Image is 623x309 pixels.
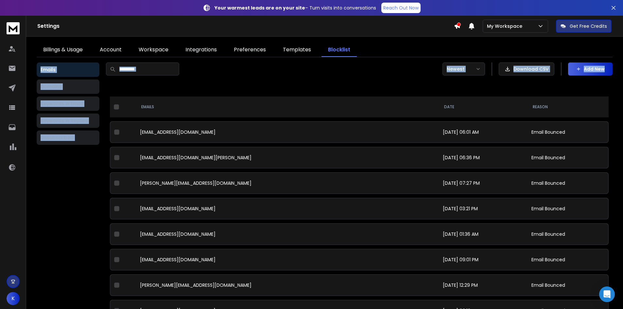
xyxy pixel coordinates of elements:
[7,292,20,305] button: K
[132,43,175,57] a: Workspace
[584,66,605,72] p: Add New
[37,43,89,57] a: Billings & Usage
[528,147,609,168] td: Email Bounced
[136,274,439,296] td: [PERSON_NAME][EMAIL_ADDRESS][DOMAIN_NAME]
[136,96,439,117] th: EMAILS
[7,22,20,34] img: logo
[37,79,99,94] button: Domains
[179,43,223,57] a: Integrations
[227,43,272,57] a: Preferences
[570,23,607,29] p: Get Free Credits
[439,172,528,194] td: [DATE] 07:27 PM
[528,274,609,296] td: Email Bounced
[383,5,419,11] p: Reach Out Now
[439,223,528,245] td: [DATE] 01:36 AM
[381,3,421,13] a: Reach Out Now
[528,198,609,219] td: Email Bounced
[136,198,439,219] td: [EMAIL_ADDRESS][DOMAIN_NAME]
[37,130,99,145] button: Unsubscribed
[136,121,439,143] td: [EMAIL_ADDRESS][DOMAIN_NAME]
[528,223,609,245] td: Email Bounced
[528,96,609,117] th: REASON
[439,249,528,270] td: [DATE] 09:01 PM
[487,23,525,29] p: My Workspace
[556,20,612,33] button: Get Free Credits
[528,249,609,270] td: Email Bounced
[37,62,99,77] button: Emails
[37,96,99,111] button: Keywords in Email
[528,121,609,143] td: Email Bounced
[599,286,615,302] div: Open Intercom Messenger
[37,22,454,30] h1: Settings
[442,62,485,76] button: Newest
[568,62,613,76] button: Add New
[439,96,528,117] th: DATE
[276,43,318,57] a: Templates
[439,147,528,168] td: [DATE] 06:36 PM
[37,113,99,128] button: Keywords in Replies
[439,198,528,219] td: [DATE] 03:21 PM
[528,172,609,194] td: Email Bounced
[215,5,305,11] strong: Your warmest leads are on your site
[215,5,376,11] p: – Turn visits into conversations
[136,223,439,245] td: [EMAIL_ADDRESS][DOMAIN_NAME]
[136,249,439,270] td: [EMAIL_ADDRESS][DOMAIN_NAME]
[499,62,554,76] button: Download CSV
[439,274,528,296] td: [DATE] 12:29 PM
[136,147,439,168] td: [EMAIL_ADDRESS][DOMAIN_NAME][PERSON_NAME]
[136,172,439,194] td: [PERSON_NAME][EMAIL_ADDRESS][DOMAIN_NAME]
[439,121,528,143] td: [DATE] 06:01 AM
[321,43,357,57] a: Blocklist
[93,43,128,57] a: Account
